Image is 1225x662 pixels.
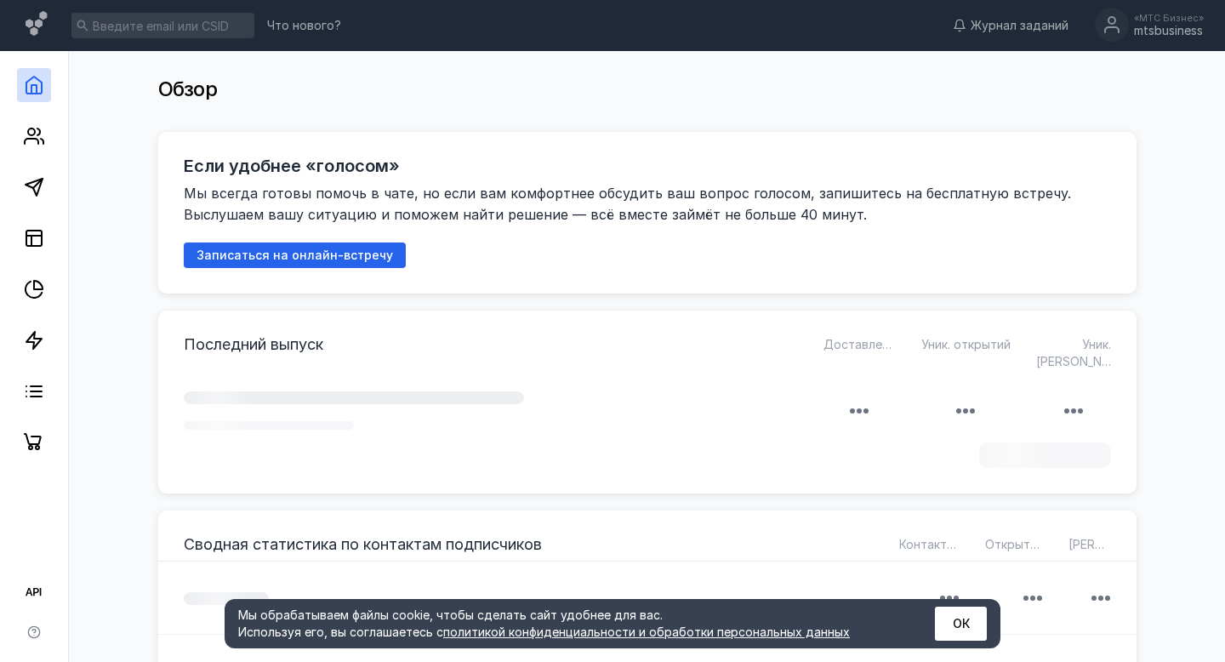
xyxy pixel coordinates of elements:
div: mtsbusiness [1134,24,1204,38]
span: Обзор [158,77,218,101]
h3: Сводная статистика по контактам подписчиков [184,535,542,553]
span: Уник. открытий [921,337,1011,351]
a: политикой конфиденциальности и обработки персональных данных [443,625,850,639]
span: Что нового? [267,20,341,31]
span: Доставлено [823,337,897,351]
span: [PERSON_NAME] [1068,537,1165,551]
span: Мы всегда готовы помочь в чате, но если вам комфортнее обсудить ваш вопрос голосом, запишитесь на... [184,185,1075,223]
div: Мы обрабатываем файлы cookie, чтобы сделать сайт удобнее для вас. Используя его, вы соглашаетесь c [238,607,893,641]
span: Открытий [985,537,1044,551]
span: Уник. [PERSON_NAME] [1036,337,1132,368]
button: Записаться на онлайн-встречу [184,243,406,268]
a: Что нового? [259,20,350,31]
span: Журнал заданий [971,17,1068,34]
button: ОК [935,607,987,641]
h2: Если удобнее «голосом» [184,156,400,176]
h3: Последний выпуск [184,335,323,353]
span: Контактов [899,537,961,551]
span: Записаться на онлайн-встречу [197,248,393,263]
a: Записаться на онлайн-встречу [184,248,406,262]
input: Введите email или CSID [71,13,254,38]
a: Журнал заданий [944,17,1077,34]
div: «МТС Бизнес» [1134,13,1204,23]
